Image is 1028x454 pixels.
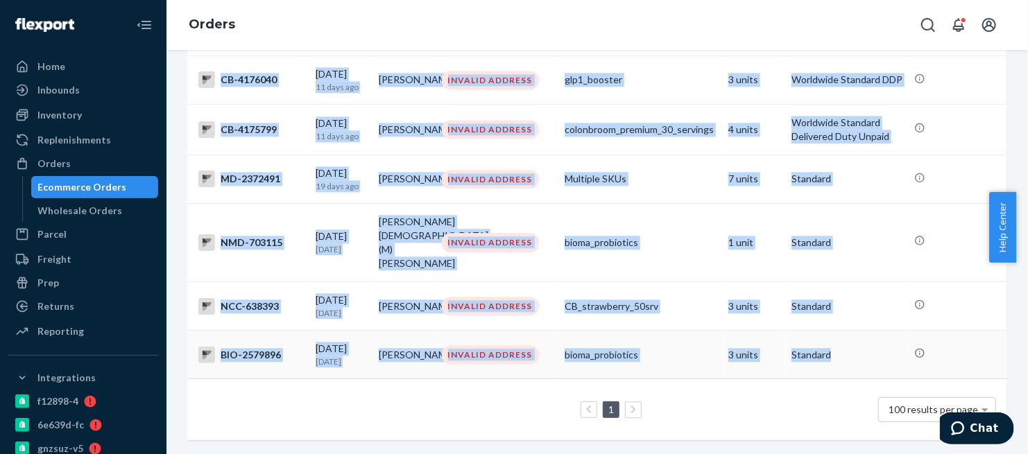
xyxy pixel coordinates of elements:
a: Freight [8,248,158,270]
td: [PERSON_NAME] [373,281,436,330]
p: 11 days ago [316,81,368,93]
a: Parcel [8,223,158,245]
ol: breadcrumbs [178,5,246,45]
td: 1 unit [723,203,786,281]
div: Integrations [37,371,96,385]
div: [DATE] [316,293,368,319]
div: [DATE] [316,67,368,93]
a: 6e639d-fc [8,414,158,436]
div: INVALID ADDRESS [442,71,539,89]
div: BIO-2579896 [198,347,305,363]
a: Orders [8,152,158,175]
a: Ecommerce Orders [31,176,159,198]
a: Replenishments [8,129,158,151]
div: CB-4175799 [198,121,305,138]
td: 3 units [723,331,786,379]
div: INVALID ADDRESS [442,170,539,189]
td: [PERSON_NAME] [373,155,436,203]
a: Page 1 is your current page [606,403,617,415]
a: Returns [8,295,158,317]
div: INVALID ADDRESS [442,297,539,315]
a: Orders [189,17,235,32]
div: glp1_booster [565,73,717,87]
div: Ecommerce Orders [38,180,127,194]
div: [DATE] [316,229,368,255]
div: Replenishments [37,133,111,147]
p: Standard [791,299,903,313]
div: Prep [37,276,59,290]
td: 7 units [723,155,786,203]
div: Orders [37,157,71,171]
div: INVALID ADDRESS [442,233,539,252]
td: [PERSON_NAME] [373,55,436,104]
div: Parcel [37,227,67,241]
div: f12898-4 [37,394,78,408]
div: Inbounds [37,83,80,97]
button: Help Center [989,192,1016,263]
div: [DATE] [316,116,368,142]
p: Worldwide Standard Delivered Duty Unpaid [791,116,903,143]
p: Worldwide Standard DDP [791,73,903,87]
div: bioma_probiotics [565,348,717,362]
div: Inventory [37,108,82,122]
div: MD-2372491 [198,171,305,187]
a: Wholesale Orders [31,200,159,222]
a: Inventory [8,104,158,126]
a: Home [8,55,158,78]
p: Standard [791,236,903,250]
div: Freight [37,252,71,266]
div: Home [37,60,65,73]
div: Returns [37,299,74,313]
td: 4 units [723,104,786,155]
div: [DATE] [316,166,368,192]
button: Integrations [8,367,158,389]
td: 3 units [723,55,786,104]
p: Standard [791,348,903,362]
td: [PERSON_NAME][DEMOGRAPHIC_DATA] (M) [PERSON_NAME] [373,203,436,281]
p: 19 days ago [316,180,368,192]
div: NMD-703115 [198,234,305,251]
button: Open notifications [945,11,973,39]
div: bioma_probiotics [565,236,717,250]
button: Close Navigation [130,11,158,39]
div: colonbroom_premium_30_servings [565,123,717,137]
p: [DATE] [316,307,368,319]
td: Multiple SKUs [559,155,723,203]
td: [PERSON_NAME] [373,331,436,379]
img: Flexport logo [15,18,74,32]
a: Inbounds [8,79,158,101]
p: 11 days ago [316,130,368,142]
div: Reporting [37,324,84,338]
div: NCC-638393 [198,298,305,315]
div: INVALID ADDRESS [442,345,539,364]
p: Standard [791,172,903,186]
div: Wholesale Orders [38,204,123,218]
td: [PERSON_NAME] [373,104,436,155]
p: [DATE] [316,356,368,367]
div: [DATE] [316,342,368,367]
span: 100 results per page [889,403,979,415]
div: INVALID ADDRESS [442,120,539,139]
a: Reporting [8,320,158,342]
a: Prep [8,272,158,294]
div: CB_strawberry_50srv [565,299,717,313]
div: CB-4176040 [198,71,305,88]
iframe: Opens a widget where you can chat to one of our agents [940,412,1014,447]
a: f12898-4 [8,390,158,412]
button: Open account menu [975,11,1003,39]
td: 3 units [723,281,786,330]
button: Open Search Box [914,11,942,39]
div: 6e639d-fc [37,418,84,432]
p: [DATE] [316,243,368,255]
